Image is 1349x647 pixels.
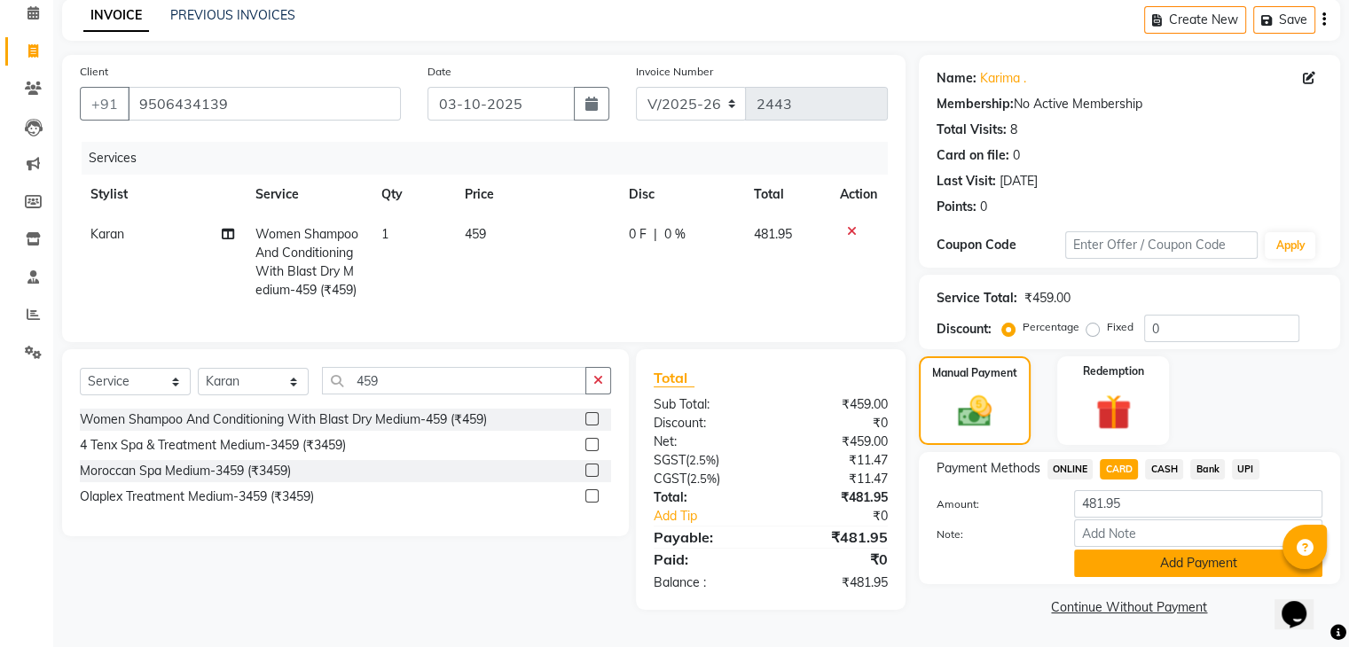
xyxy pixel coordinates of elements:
[689,453,716,467] span: 2.5%
[754,226,792,242] span: 481.95
[640,470,771,488] div: ( )
[947,392,1002,431] img: _cash.svg
[792,507,900,526] div: ₹0
[1083,363,1144,379] label: Redemption
[618,175,743,214] th: Disc
[771,414,901,433] div: ₹0
[937,320,992,339] div: Discount:
[371,175,455,214] th: Qty
[654,452,686,468] span: SGST
[1047,459,1094,479] span: ONLINE
[1145,459,1183,479] span: CASH
[82,142,901,175] div: Services
[690,472,717,486] span: 2.5%
[80,487,314,506] div: Olaplex Treatment Medium-3459 (₹3459)
[937,236,1065,254] div: Coupon Code
[771,488,901,507] div: ₹481.95
[80,436,346,455] div: 4 Tenx Spa & Treatment Medium-3459 (₹3459)
[923,526,1061,542] label: Note:
[771,549,901,570] div: ₹0
[829,175,888,214] th: Action
[640,488,771,507] div: Total:
[80,410,487,429] div: Women Shampoo And Conditioning With Blast Dry Medium-459 (₹459)
[771,395,901,414] div: ₹459.00
[771,451,901,470] div: ₹11.47
[937,121,1007,139] div: Total Visits:
[640,549,771,570] div: Paid:
[771,470,901,488] div: ₹11.47
[771,573,901,592] div: ₹481.95
[1107,319,1133,335] label: Fixed
[1000,172,1038,191] div: [DATE]
[170,7,295,23] a: PREVIOUS INVOICES
[80,462,291,480] div: Moroccan Spa Medium-3459 (₹3459)
[629,225,647,244] span: 0 F
[636,64,713,80] label: Invoice Number
[937,172,996,191] div: Last Visit:
[80,87,129,121] button: +91
[1232,459,1259,479] span: UPI
[922,598,1337,617] a: Continue Without Payment
[465,226,486,242] span: 459
[771,433,901,451] div: ₹459.00
[454,175,618,214] th: Price
[322,367,586,394] input: Search or Scan
[1253,6,1315,34] button: Save
[640,414,771,433] div: Discount:
[771,526,901,548] div: ₹481.95
[654,471,686,487] span: CGST
[654,369,694,387] span: Total
[80,175,245,214] th: Stylist
[1023,319,1079,335] label: Percentage
[128,87,401,121] input: Search by Name/Mobile/Email/Code
[1074,490,1322,518] input: Amount
[640,526,771,548] div: Payable:
[640,451,771,470] div: ( )
[640,395,771,414] div: Sub Total:
[1190,459,1225,479] span: Bank
[743,175,829,214] th: Total
[1100,459,1138,479] span: CARD
[640,433,771,451] div: Net:
[937,289,1017,308] div: Service Total:
[1010,121,1017,139] div: 8
[1085,390,1142,434] img: _gift.svg
[1274,576,1331,629] iframe: chat widget
[980,69,1026,88] a: Karima .
[381,226,388,242] span: 1
[980,198,987,216] div: 0
[245,175,371,214] th: Service
[1074,519,1322,547] input: Add Note
[427,64,451,80] label: Date
[664,225,686,244] span: 0 %
[80,64,108,80] label: Client
[640,507,792,526] a: Add Tip
[937,95,1322,113] div: No Active Membership
[937,69,976,88] div: Name:
[1144,6,1246,34] button: Create New
[937,198,976,216] div: Points:
[1024,289,1071,308] div: ₹459.00
[640,573,771,592] div: Balance :
[923,496,1061,512] label: Amount:
[1265,232,1315,259] button: Apply
[937,95,1014,113] div: Membership:
[90,226,124,242] span: Karan
[255,226,358,298] span: Women Shampoo And Conditioning With Blast Dry Medium-459 (₹459)
[654,225,657,244] span: |
[937,146,1009,165] div: Card on file:
[932,365,1017,381] label: Manual Payment
[1013,146,1020,165] div: 0
[937,459,1040,478] span: Payment Methods
[1065,231,1259,259] input: Enter Offer / Coupon Code
[1074,550,1322,577] button: Add Payment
